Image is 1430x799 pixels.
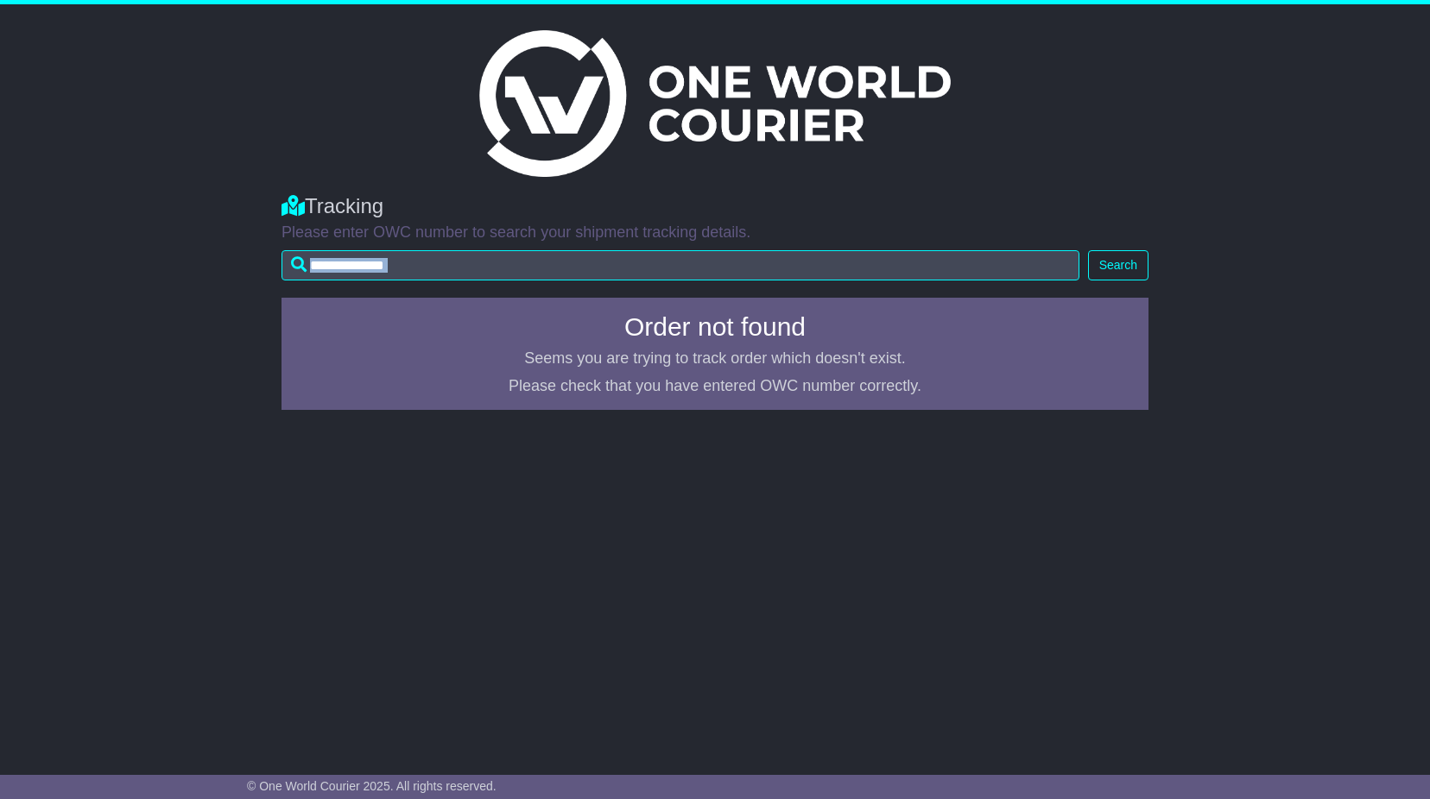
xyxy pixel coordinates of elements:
[1088,250,1148,280] button: Search
[282,194,1148,219] div: Tracking
[292,312,1138,341] h4: Order not found
[479,30,951,177] img: Light
[292,377,1138,396] p: Please check that you have entered OWC number correctly.
[247,779,497,793] span: © One World Courier 2025. All rights reserved.
[282,223,1148,242] p: Please enter OWC number to search your shipment tracking details.
[292,349,1138,368] p: Seems you are trying to track order which doesn't exist.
